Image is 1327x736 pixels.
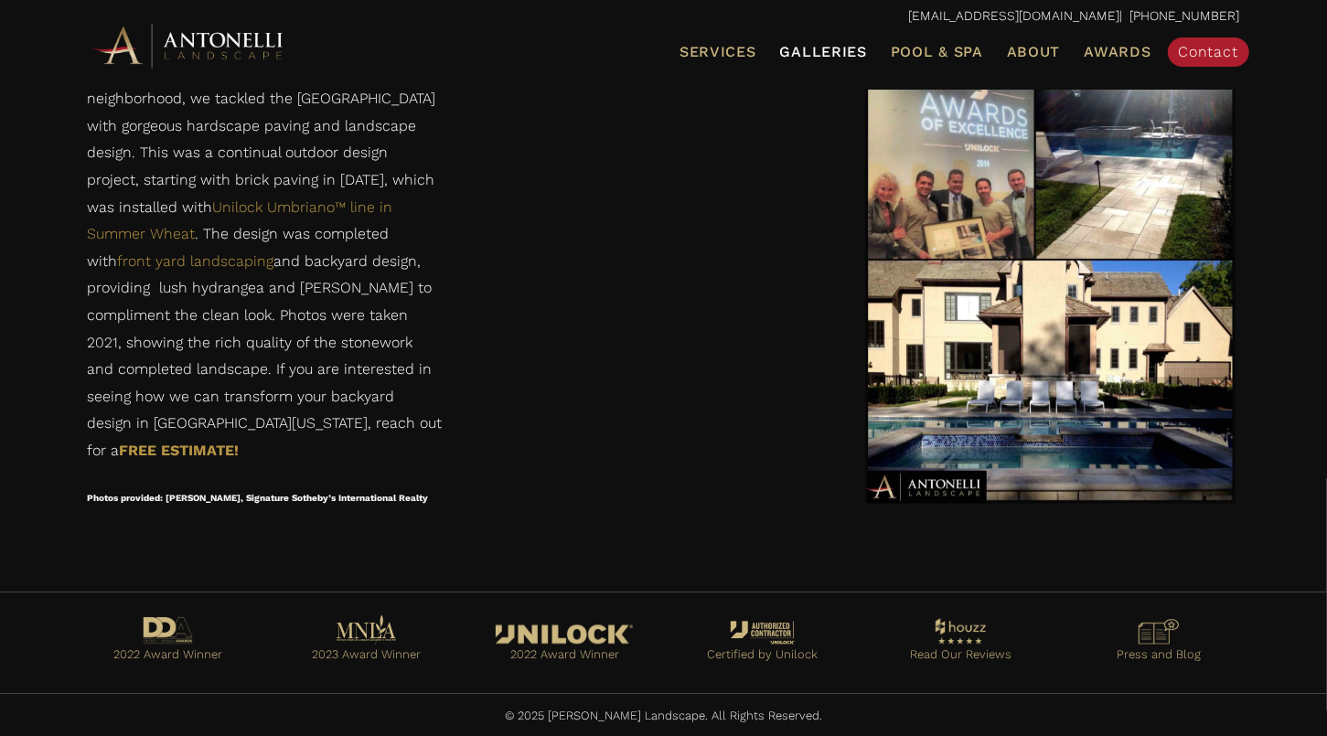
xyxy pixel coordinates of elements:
a: Go to https://antonellilandscape.com/pool-and-spa/executive-sweet/ [88,612,250,676]
a: Services [672,40,764,64]
a: Awards [1076,40,1158,64]
a: FREE ESTIMATE! [120,442,240,459]
a: Go to https://antonellilandscape.com/unilock-authorized-contractor/ [682,616,844,675]
span: Awards [1084,43,1150,60]
img: Antonelli Horizontal Logo [88,20,289,70]
a: Unilock Umbriano™ line in Summer Wheat [88,198,393,243]
a: Go to https://antonellilandscape.com/featured-projects/the-white-house/ [484,620,646,676]
a: Go to https://antonellilandscape.com/press-media/ [1078,614,1240,675]
b: Photos provided: [PERSON_NAME], Signature Sotheby’s International Realty [88,492,429,502]
a: About [1000,40,1068,64]
p: | [PHONE_NUMBER] [88,5,1240,28]
span: Pool & Spa [891,43,983,60]
p: © 2025 [PERSON_NAME] Landscape. All Rights Reserved. [88,705,1240,727]
a: Go to https://antonellilandscape.com/pool-and-spa/dont-stop-believing/ [285,610,447,675]
a: front yard landscaping [118,252,274,270]
span: About [1007,45,1061,59]
a: Contact [1168,37,1249,67]
a: Galleries [773,40,874,64]
a: Go to https://www.houzz.com/professionals/landscape-architects-and-landscape-designers/antonelli-... [880,613,1042,676]
span: Contact [1179,43,1238,60]
a: Pool & Spa [883,40,990,64]
span: Services [680,45,756,59]
span: Galleries [780,43,867,60]
p: Looking for brick paving in [GEOGRAPHIC_DATA] [US_STATE]?Tucked away in this quiet neighborhood, ... [88,31,444,474]
a: [EMAIL_ADDRESS][DOMAIN_NAME] [909,8,1120,23]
